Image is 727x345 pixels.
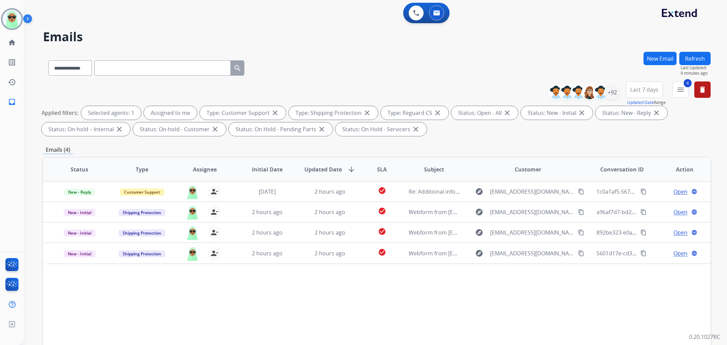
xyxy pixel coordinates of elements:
p: Emails (4) [43,146,73,154]
span: Subject [424,165,444,174]
span: 2 hours ago [315,188,345,195]
div: Status: On Hold - Servicers [335,122,427,136]
mat-icon: close [211,125,219,133]
mat-icon: person_remove [210,249,218,257]
span: Shipping Protection [119,209,165,216]
mat-icon: inbox [8,98,16,106]
span: Customer Support [120,189,164,196]
span: [DATE] [259,188,276,195]
mat-icon: list_alt [8,58,16,66]
div: Status: On Hold - Pending Parts [229,122,333,136]
div: Status: Open - All [451,106,518,120]
mat-icon: language [691,250,697,256]
span: a96af7d7-bd2c-4120-84cc-82bfc52b6f20 [596,208,698,216]
mat-icon: person_remove [210,228,218,237]
span: 1c0a1af5-5673-479f-ad80-2bdf869fca68 [596,188,696,195]
span: Open [673,249,687,257]
mat-icon: check_circle [378,248,386,256]
div: Assigned to me [144,106,197,120]
div: Type: Reguard CS [381,106,449,120]
mat-icon: close [412,125,420,133]
mat-icon: close [318,125,326,133]
div: Selected agents: 1 [81,106,141,120]
button: Refresh [679,52,711,65]
mat-icon: close [434,109,442,117]
mat-icon: close [271,109,279,117]
span: 2 hours ago [315,229,345,236]
span: New - Initial [64,250,95,257]
span: [EMAIL_ADDRESS][DOMAIN_NAME] [490,228,574,237]
span: Shipping Protection [119,229,165,237]
mat-icon: content_copy [578,189,584,195]
mat-icon: explore [475,228,483,237]
span: Last Updated: [681,65,711,71]
mat-icon: close [503,109,511,117]
span: 2 hours ago [252,229,283,236]
mat-icon: search [233,64,242,72]
span: New - Initial [64,209,95,216]
span: Webform from [EMAIL_ADDRESS][DOMAIN_NAME] on [DATE] [409,229,563,236]
img: agent-avatar [186,246,199,261]
mat-icon: content_copy [578,250,584,256]
img: avatar [2,10,21,29]
mat-icon: content_copy [640,229,647,236]
span: 4 [684,79,692,87]
h2: Emails [43,30,711,44]
span: Assignee [193,165,217,174]
span: Updated Date [304,165,342,174]
span: Type [136,165,148,174]
span: Range [627,100,666,105]
div: +92 [604,84,620,101]
span: 892be323-e0ae-48ef-aa80-a8e4de7ecf77 [596,229,699,236]
mat-icon: person_remove [210,208,218,216]
div: Status: On-hold - Customer [133,122,226,136]
span: Customer [515,165,541,174]
mat-icon: explore [475,249,483,257]
mat-icon: close [578,109,586,117]
button: Last 7 days [626,81,663,98]
mat-icon: content_copy [578,229,584,236]
mat-icon: check_circle [378,227,386,236]
span: Conversation ID [600,165,644,174]
div: Status: New - Reply [595,106,667,120]
span: SLA [377,165,387,174]
button: Updated Date [627,100,654,105]
mat-icon: check_circle [378,186,386,195]
mat-icon: content_copy [640,250,647,256]
span: Open [673,208,687,216]
span: Webform from [EMAIL_ADDRESS][DOMAIN_NAME] on [DATE] [409,208,563,216]
mat-icon: close [115,125,123,133]
mat-icon: menu [677,86,685,94]
span: 2 hours ago [252,208,283,216]
span: Re: Additional information [409,188,476,195]
span: New - Reply [64,189,95,196]
mat-icon: content_copy [640,209,647,215]
mat-icon: explore [475,208,483,216]
div: Status: On-hold – Internal [42,122,130,136]
span: 9 minutes ago [681,71,711,76]
span: Last 7 days [630,88,658,91]
mat-icon: history [8,78,16,86]
mat-icon: home [8,39,16,47]
div: Status: New - Initial [521,106,593,120]
span: [EMAIL_ADDRESS][DOMAIN_NAME] [490,187,574,196]
span: Initial Date [252,165,283,174]
div: Type: Shipping Protection [289,106,378,120]
mat-icon: delete [698,86,707,94]
span: Shipping Protection [119,250,165,257]
img: agent-avatar [186,205,199,220]
mat-icon: explore [475,187,483,196]
img: agent-avatar [186,185,199,199]
th: Action [648,157,711,181]
p: Applied filters: [42,109,78,117]
button: 4 [672,81,689,98]
span: 2 hours ago [315,250,345,257]
img: agent-avatar [186,226,199,240]
span: Open [673,187,687,196]
mat-icon: content_copy [578,209,584,215]
mat-icon: language [691,229,697,236]
mat-icon: content_copy [640,189,647,195]
mat-icon: check_circle [378,207,386,215]
mat-icon: language [691,209,697,215]
mat-icon: close [652,109,661,117]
